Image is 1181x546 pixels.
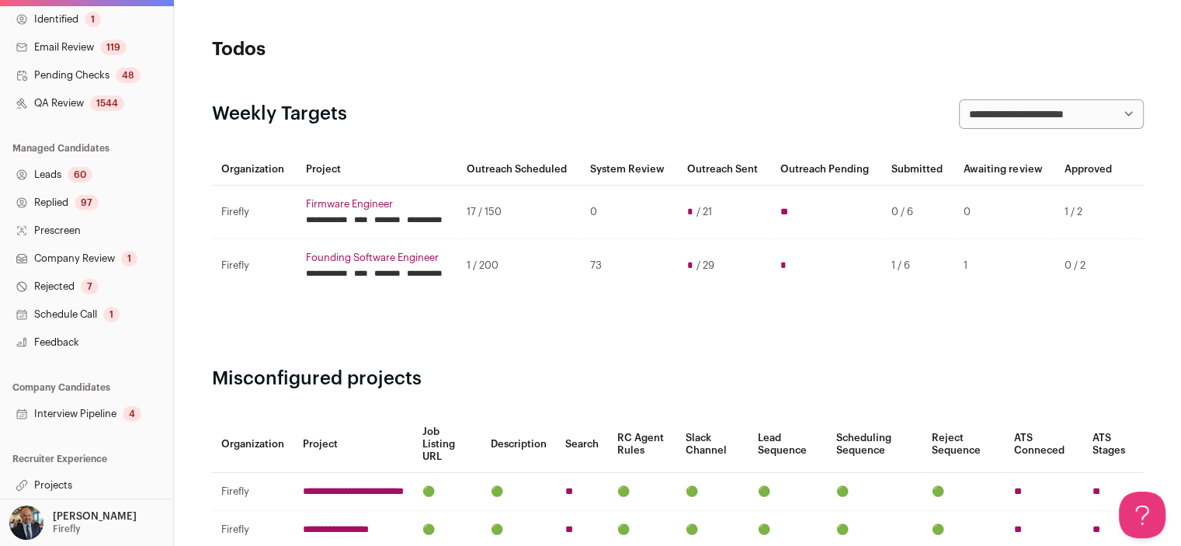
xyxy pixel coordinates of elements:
h2: Misconfigured projects [212,367,1144,391]
iframe: Help Scout Beacon - Open [1119,492,1165,538]
th: Search [556,416,608,473]
span: / 21 [696,206,712,218]
th: ATS Stages [1083,416,1144,473]
div: 119 [100,40,127,55]
div: 48 [116,68,141,83]
th: Approved [1055,154,1124,186]
p: [PERSON_NAME] [53,510,137,523]
a: Firmware Engineer [306,198,449,210]
th: Outreach Scheduled [457,154,581,186]
span: / 29 [696,259,714,272]
th: Submitted [882,154,955,186]
th: Project [294,416,413,473]
td: 🟢 [922,472,1005,510]
td: 🟢 [413,472,482,510]
img: 18202275-medium_jpg [9,506,43,540]
div: 1544 [90,96,124,111]
div: 1 [121,251,137,266]
td: 🟢 [481,472,556,510]
th: Slack Channel [676,416,749,473]
th: Scheduling Sequence [827,416,922,473]
th: Outreach Pending [770,154,881,186]
th: ATS Conneced [1005,416,1083,473]
th: Reject Sequence [922,416,1005,473]
td: 🟢 [827,472,922,510]
td: Firefly [212,472,294,510]
th: System Review [581,154,678,186]
div: 1 [103,307,120,322]
div: 7 [81,279,99,294]
td: 1 / 200 [457,238,581,292]
div: 1 [85,12,101,27]
th: Outreach Sent [678,154,770,186]
td: 1 / 6 [882,238,955,292]
h1: Todos [212,37,523,62]
td: 🟢 [608,472,676,510]
th: Job Listing URL [413,416,482,473]
td: 1 / 2 [1055,185,1124,238]
th: Project [297,154,458,186]
div: 97 [75,195,99,210]
th: Organization [212,154,297,186]
th: RC Agent Rules [608,416,676,473]
div: 4 [123,406,141,422]
td: 0 [954,185,1055,238]
td: 0 / 6 [882,185,955,238]
p: Firefly [53,523,81,535]
th: Description [481,416,556,473]
a: Founding Software Engineer [306,252,449,264]
th: Awaiting review [954,154,1055,186]
td: 0 / 2 [1055,238,1124,292]
th: Organization [212,416,294,473]
td: 🟢 [676,472,749,510]
td: Firefly [212,238,297,292]
td: Firefly [212,185,297,238]
td: 1 [954,238,1055,292]
h2: Weekly Targets [212,102,347,127]
div: 60 [68,167,92,183]
td: 73 [581,238,678,292]
button: Open dropdown [6,506,140,540]
td: 0 [581,185,678,238]
td: 🟢 [749,472,827,510]
td: 17 / 150 [457,185,581,238]
th: Lead Sequence [749,416,827,473]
